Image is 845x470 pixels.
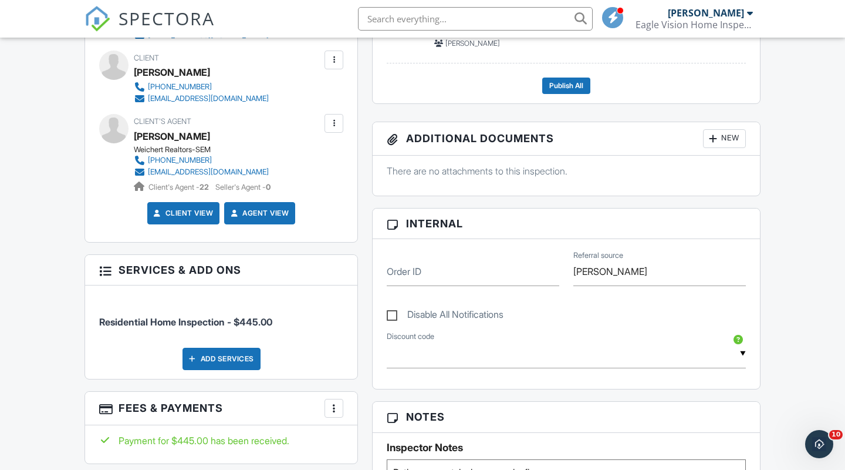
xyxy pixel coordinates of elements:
[387,164,746,177] p: There are no attachments to this inspection.
[85,255,357,286] h3: Services & Add ons
[99,294,343,338] li: Service: Residential Home Inspection
[99,316,272,328] span: Residential Home Inspection - $445.00
[148,183,211,192] span: Client's Agent -
[358,7,593,31] input: Search everything...
[373,209,760,239] h3: Internal
[134,117,191,126] span: Client's Agent
[573,250,623,261] label: Referral source
[266,183,271,192] strong: 0
[668,7,744,19] div: [PERSON_NAME]
[200,183,209,192] strong: 22
[148,156,212,165] div: [PHONE_NUMBER]
[148,94,269,103] div: [EMAIL_ADDRESS][DOMAIN_NAME]
[148,167,269,177] div: [EMAIL_ADDRESS][DOMAIN_NAME]
[119,6,215,31] span: SPECTORA
[134,166,269,178] a: [EMAIL_ADDRESS][DOMAIN_NAME]
[703,129,746,148] div: New
[134,63,210,81] div: [PERSON_NAME]
[84,16,215,41] a: SPECTORA
[387,442,746,454] h5: Inspector Notes
[134,93,269,105] a: [EMAIL_ADDRESS][DOMAIN_NAME]
[134,155,269,166] a: [PHONE_NUMBER]
[134,127,210,145] a: [PERSON_NAME]
[182,348,261,370] div: Add Services
[373,122,760,156] h3: Additional Documents
[134,145,278,155] div: Weichert Realtors-SEM
[387,265,421,278] label: Order ID
[148,82,212,92] div: [PHONE_NUMBER]
[85,392,357,425] h3: Fees & Payments
[151,207,214,219] a: Client View
[84,6,110,32] img: The Best Home Inspection Software - Spectora
[805,430,833,458] iframe: Intercom live chat
[387,331,434,342] label: Discount code
[134,53,159,62] span: Client
[387,309,503,324] label: Disable All Notifications
[636,19,753,31] div: Eagle Vision Home Inspection, LLC
[829,430,843,439] span: 10
[228,207,289,219] a: Agent View
[373,402,760,432] h3: Notes
[215,183,271,192] span: Seller's Agent -
[134,81,269,93] a: [PHONE_NUMBER]
[99,434,343,447] div: Payment for $445.00 has been received.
